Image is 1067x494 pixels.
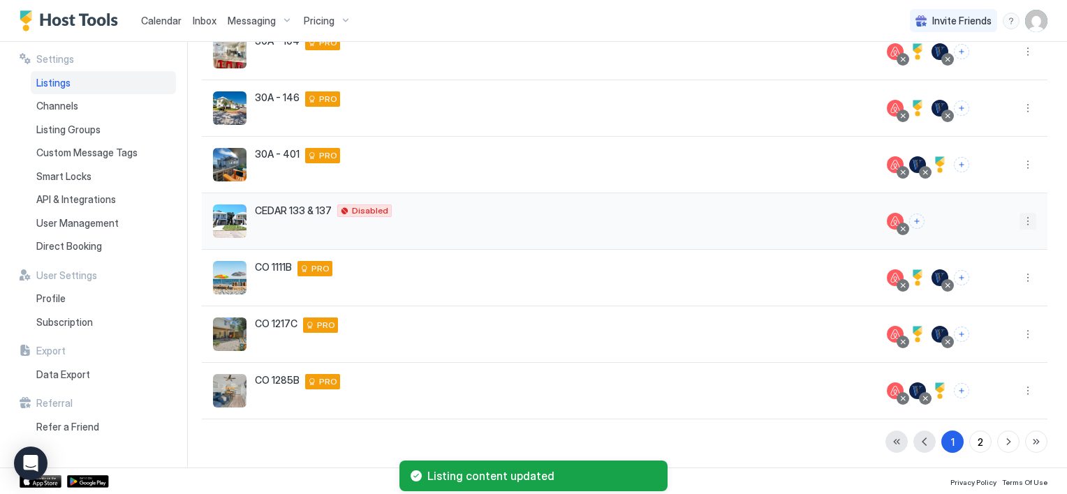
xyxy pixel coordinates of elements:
span: Pricing [304,15,334,27]
span: API & Integrations [36,193,116,206]
button: More options [1020,213,1036,230]
a: Listings [31,71,176,95]
div: menu [1020,213,1036,230]
div: listing image [213,261,246,294]
button: Connect channels [954,327,969,342]
span: User Settings [36,269,97,282]
div: 2 [978,435,983,449]
span: Invite Friends [932,15,992,27]
a: User Management [31,211,176,235]
span: 30A - 401 [255,148,300,160]
span: Custom Message Tags [36,147,138,159]
a: Inbox [193,13,216,28]
a: Listing Groups [31,118,176,142]
button: More options [1020,156,1036,173]
a: Smart Locks [31,165,176,188]
div: listing image [213,35,246,68]
div: 1 [951,435,955,449]
a: Subscription [31,310,176,334]
span: Inbox [193,15,216,27]
span: PRO [319,36,337,49]
span: Channels [36,100,78,112]
button: Connect channels [909,214,925,229]
a: Custom Message Tags [31,141,176,165]
button: More options [1020,43,1036,60]
span: Smart Locks [36,170,91,183]
span: Refer a Friend [36,421,99,433]
div: listing image [213,317,246,351]
span: Listings [36,77,71,89]
span: Listing content updated [427,469,656,483]
button: More options [1020,100,1036,117]
div: menu [1020,326,1036,343]
span: Calendar [141,15,182,27]
span: Referral [36,397,73,410]
span: Settings [36,53,74,66]
span: CO 1111B [255,261,292,274]
div: Open Intercom Messenger [14,447,47,480]
span: PRO [311,262,330,275]
span: User Management [36,217,119,230]
span: Data Export [36,368,90,381]
span: Direct Booking [36,240,102,253]
button: More options [1020,326,1036,343]
a: Refer a Friend [31,415,176,439]
div: menu [1020,382,1036,399]
button: Connect channels [954,270,969,285]
button: Connect channels [954,157,969,172]
div: menu [1003,13,1020,29]
a: Calendar [141,13,182,28]
span: Subscription [36,316,93,329]
span: CO 1217C [255,317,297,330]
a: Host Tools Logo [20,10,124,31]
span: Export [36,345,66,357]
a: Channels [31,94,176,118]
div: listing image [213,148,246,181]
a: API & Integrations [31,188,176,211]
span: CO 1285B [255,374,300,387]
span: 30A - 146 [255,91,300,104]
div: menu [1020,100,1036,117]
button: More options [1020,382,1036,399]
span: PRO [317,319,335,331]
span: Profile [36,292,66,305]
span: PRO [319,149,337,162]
button: More options [1020,269,1036,286]
span: Listing Groups [36,123,101,136]
button: Connect channels [954,100,969,116]
button: Connect channels [954,383,969,398]
a: Direct Booking [31,234,176,258]
div: menu [1020,269,1036,286]
span: Messaging [228,15,276,27]
a: Profile [31,287,176,310]
button: 2 [969,431,992,453]
span: PRO [319,93,337,105]
div: listing image [213,91,246,125]
div: menu [1020,43,1036,60]
button: Connect channels [954,44,969,59]
a: Data Export [31,363,176,387]
div: User profile [1025,10,1047,32]
div: listing image [213,374,246,407]
span: PRO [319,375,337,388]
div: menu [1020,156,1036,173]
span: CEDAR 133 & 137 [255,204,332,217]
button: 1 [941,431,964,453]
div: listing image [213,204,246,238]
